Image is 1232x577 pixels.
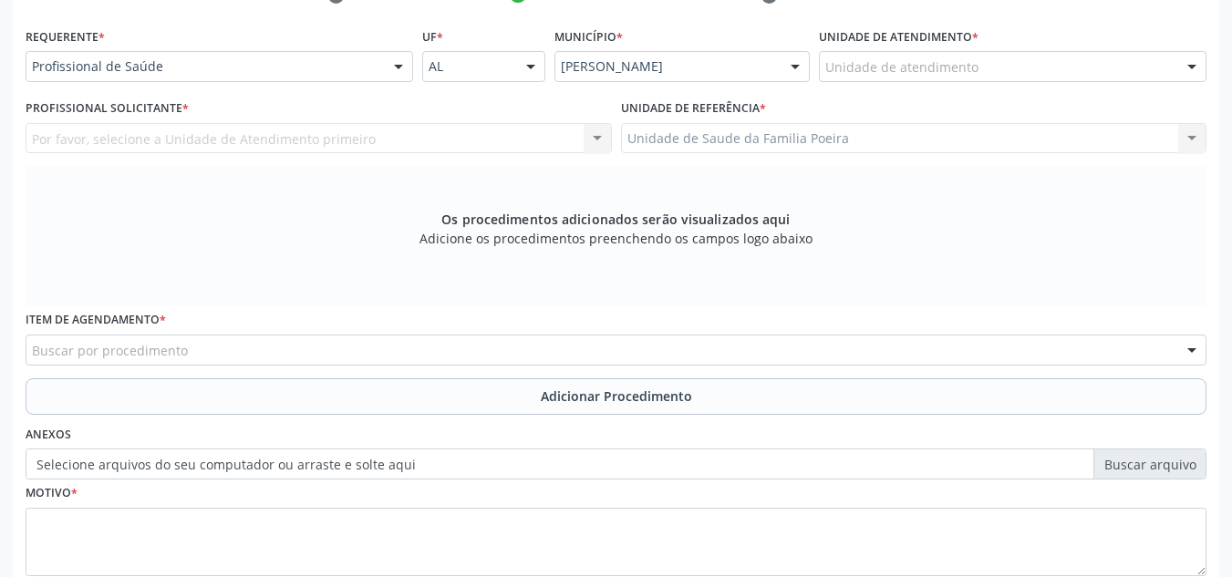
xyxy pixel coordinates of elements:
[541,386,692,406] span: Adicionar Procedimento
[441,210,790,229] span: Os procedimentos adicionados serão visualizados aqui
[621,95,766,123] label: Unidade de referência
[26,378,1206,415] button: Adicionar Procedimento
[429,57,508,76] span: AL
[32,341,188,360] span: Buscar por procedimento
[26,95,189,123] label: Profissional Solicitante
[554,23,623,51] label: Município
[561,57,772,76] span: [PERSON_NAME]
[819,23,978,51] label: Unidade de atendimento
[419,229,813,248] span: Adicione os procedimentos preenchendo os campos logo abaixo
[26,479,78,508] label: Motivo
[26,421,71,449] label: Anexos
[26,23,105,51] label: Requerente
[422,23,443,51] label: UF
[26,306,166,335] label: Item de agendamento
[32,57,376,76] span: Profissional de Saúde
[825,57,978,77] span: Unidade de atendimento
